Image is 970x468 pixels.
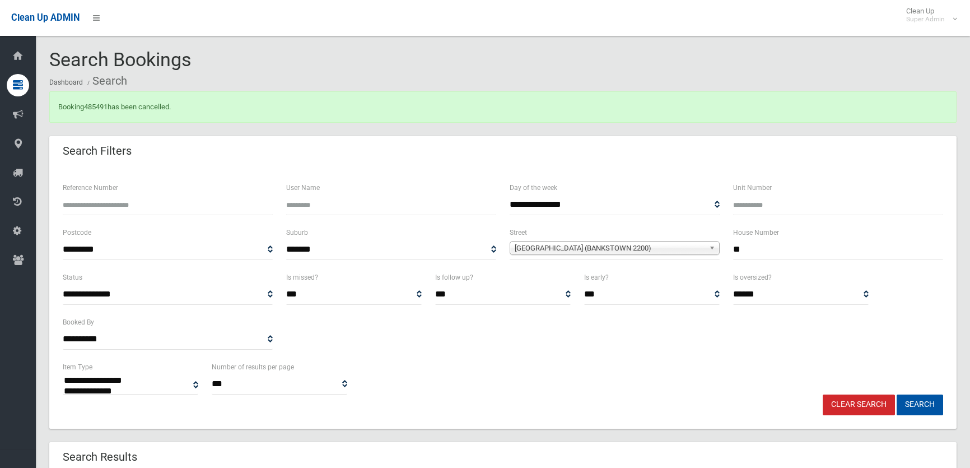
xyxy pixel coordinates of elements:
a: Clear Search [823,395,895,415]
span: Clean Up [901,7,956,24]
label: User Name [286,182,320,194]
label: Is early? [584,271,609,284]
label: Item Type [63,361,92,373]
label: Status [63,271,82,284]
li: Search [85,71,127,91]
a: Dashboard [49,78,83,86]
label: Postcode [63,226,91,239]
label: Unit Number [733,182,772,194]
label: Street [510,226,527,239]
label: House Number [733,226,779,239]
label: Number of results per page [212,361,294,373]
button: Search [897,395,943,415]
label: Reference Number [63,182,118,194]
header: Search Results [49,446,151,468]
label: Booked By [63,316,94,328]
small: Super Admin [906,15,945,24]
label: Suburb [286,226,308,239]
header: Search Filters [49,140,145,162]
a: 485491 [84,103,108,111]
label: Is missed? [286,271,318,284]
div: Booking has been cancelled. [49,91,957,123]
span: Clean Up ADMIN [11,12,80,23]
label: Is follow up? [435,271,473,284]
span: Search Bookings [49,48,192,71]
label: Day of the week [510,182,557,194]
span: [GEOGRAPHIC_DATA] (BANKSTOWN 2200) [515,242,705,255]
label: Is oversized? [733,271,772,284]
